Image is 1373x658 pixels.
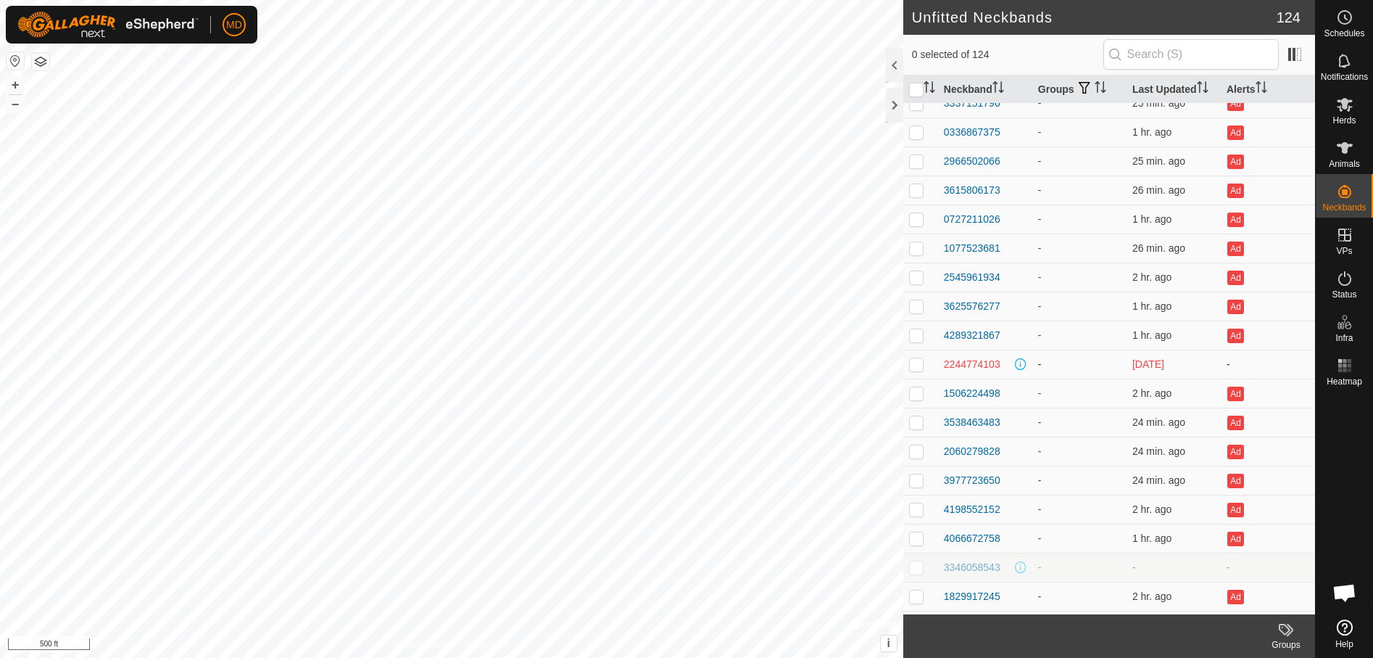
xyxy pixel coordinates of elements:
span: Sep 26, 2025, 10:38 AM [1132,532,1172,544]
div: 3346058543 [944,560,1000,575]
span: Sep 26, 2025, 10:08 AM [1132,591,1172,602]
span: - [1132,562,1136,573]
td: - [1032,553,1127,582]
td: - [1032,176,1127,205]
button: Ad [1227,329,1243,343]
td: - [1032,89,1127,118]
th: Groups [1032,75,1127,104]
p-sorticon: Activate to sort [1095,83,1106,95]
input: Search (S) [1103,39,1279,70]
div: 4066672758 [944,531,1000,546]
span: Sep 26, 2025, 10:08 AM [1132,271,1172,283]
td: - [1221,553,1315,582]
span: Herds [1332,116,1356,125]
div: 2244774103 [944,357,1000,372]
td: - [1032,466,1127,495]
span: Sep 26, 2025, 12:09 PM [1132,155,1185,167]
button: Ad [1227,474,1243,488]
span: MD [226,17,242,33]
td: - [1032,379,1127,408]
button: Ad [1227,590,1243,604]
button: Reset Map [7,52,24,70]
span: Sep 26, 2025, 10:09 AM [1132,503,1172,515]
button: Ad [1227,126,1243,140]
div: 1506224498 [944,386,1000,401]
span: VPs [1336,247,1352,255]
a: Help [1316,614,1373,654]
div: 3977723650 [944,473,1000,488]
button: Ad [1227,155,1243,169]
button: Ad [1227,416,1243,430]
td: - [1032,292,1127,321]
span: 0 selected of 124 [912,47,1103,62]
td: - [1032,263,1127,292]
div: 2966502066 [944,154,1000,169]
p-sorticon: Activate to sort [924,83,935,95]
button: – [7,95,24,112]
button: Ad [1227,213,1243,227]
span: Sep 26, 2025, 12:09 PM [1132,445,1185,457]
button: Ad [1227,387,1243,401]
div: 0336867375 [944,125,1000,140]
span: Sep 26, 2025, 12:07 PM [1132,184,1185,196]
button: Ad [1227,96,1243,111]
span: Neckbands [1322,203,1366,212]
td: - [1032,582,1127,611]
span: Sep 26, 2025, 10:38 AM [1132,300,1172,312]
td: - [1221,350,1315,379]
button: Ad [1227,503,1243,517]
div: 3337151796 [944,96,1000,111]
td: - [1032,408,1127,437]
span: Sep 26, 2025, 12:09 PM [1132,97,1185,109]
th: Neckband [938,75,1032,104]
span: Status [1332,290,1356,299]
div: 3538463483 [944,415,1000,430]
td: - [1032,234,1127,263]
a: Privacy Policy [394,639,449,652]
p-sorticon: Activate to sort [1197,83,1208,95]
button: Ad [1227,184,1243,198]
button: Map Layers [32,53,49,70]
h2: Unfitted Neckbands [912,9,1277,26]
div: Open chat [1323,571,1366,614]
p-sorticon: Activate to sort [992,83,1004,95]
span: Sep 26, 2025, 12:07 PM [1132,242,1185,254]
button: Ad [1227,271,1243,285]
span: Sep 26, 2025, 10:39 AM [1132,126,1172,138]
div: 2060279828 [944,444,1000,459]
span: 124 [1277,7,1301,28]
span: Heatmap [1327,377,1362,386]
button: + [7,76,24,94]
div: 3625576277 [944,299,1000,314]
span: Infra [1335,334,1353,342]
span: Animals [1329,160,1360,168]
td: - [1032,350,1127,379]
td: - [1032,611,1127,640]
button: Ad [1227,242,1243,256]
td: - [1032,524,1127,553]
span: Sep 26, 2025, 11:08 AM [1132,213,1172,225]
button: i [881,636,897,651]
button: Ad [1227,445,1243,459]
th: Last Updated [1127,75,1221,104]
div: Groups [1257,638,1315,651]
td: - [1032,118,1127,147]
span: Sep 23, 2025, 12:58 AM [1132,358,1164,370]
td: - [1032,495,1127,524]
div: 1077523681 [944,241,1000,256]
p-sorticon: Activate to sort [1256,83,1267,95]
span: i [887,637,890,649]
span: Sep 26, 2025, 12:09 PM [1132,416,1185,428]
span: Sep 26, 2025, 12:09 PM [1132,474,1185,486]
td: - [1032,205,1127,234]
div: 0727211026 [944,212,1000,227]
button: Ad [1227,300,1243,314]
span: Notifications [1321,73,1368,81]
div: 2545961934 [944,270,1000,285]
div: 3615806173 [944,183,1000,198]
span: Schedules [1324,29,1364,38]
div: 1829917245 [944,589,1000,604]
td: - [1032,147,1127,176]
th: Alerts [1221,75,1315,104]
span: Sep 26, 2025, 10:38 AM [1132,329,1172,341]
